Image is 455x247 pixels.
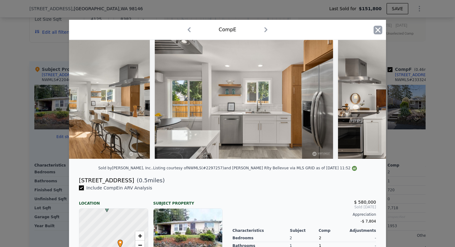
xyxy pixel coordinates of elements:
[319,236,321,240] span: 2
[138,232,142,240] span: +
[139,177,148,184] span: 0.5
[116,238,124,247] span: •
[290,234,319,242] div: 2
[232,212,376,217] div: Appreciation
[354,200,376,205] span: $ 580,000
[84,185,155,190] span: Include Comp E in ARV Analysis
[135,231,145,240] a: Zoom in
[348,234,376,242] div: -
[79,176,134,185] div: [STREET_ADDRESS]
[290,228,319,233] div: Subject
[153,196,223,206] div: Subject Property
[98,166,153,170] div: Sold by [PERSON_NAME], Inc. .
[232,205,376,210] span: Sold [DATE]
[361,219,376,223] span: -$ 7,804
[79,196,148,206] div: Location
[232,228,290,233] div: Characteristics
[153,166,357,170] div: Listing courtesy of NWMLS (#2297257) and [PERSON_NAME] Rlty Bellevue via MLS GRID as of [DATE] 11:52
[352,166,357,171] img: NWMLS Logo
[219,26,236,33] div: Comp E
[318,228,347,233] div: Comp
[116,240,120,243] div: •
[155,40,333,159] img: Property Img
[134,176,165,185] span: ( miles)
[347,228,376,233] div: Adjustments
[232,234,290,242] div: Bedrooms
